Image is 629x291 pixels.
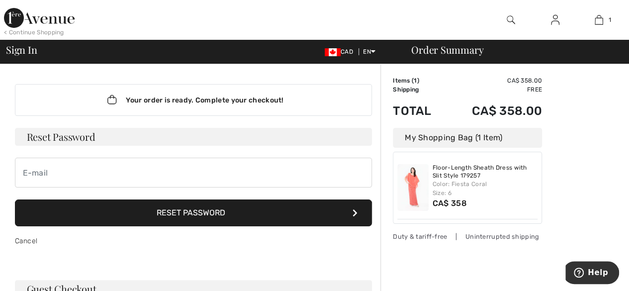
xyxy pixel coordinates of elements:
[608,15,611,24] span: 1
[446,76,542,85] td: CA$ 358.00
[433,164,538,180] a: Floor-Length Sheath Dress with Slit Style 179257
[4,8,75,28] img: 1ère Avenue
[325,48,341,56] img: Canadian Dollar
[595,14,603,26] img: My Bag
[577,14,621,26] a: 1
[393,232,542,241] div: Duty & tariff-free | Uninterrupted shipping
[4,28,64,37] div: < Continue Shopping
[507,14,515,26] img: search the website
[433,180,538,197] div: Color: Fiesta Coral Size: 6
[15,128,372,146] h3: Reset Password
[397,164,429,211] img: Floor-Length Sheath Dress with Slit Style 179257
[565,261,619,286] iframe: Opens a widget where you can find more information
[15,199,372,226] button: Reset Password
[551,14,559,26] img: My Info
[15,84,372,116] div: Your order is ready. Complete your checkout!
[414,77,417,84] span: 1
[446,85,542,94] td: Free
[393,128,542,148] div: My Shopping Bag (1 Item)
[446,94,542,128] td: CA$ 358.00
[15,158,372,188] input: E-mail
[393,76,446,85] td: Items ( )
[15,237,38,245] a: Cancel
[433,198,467,208] span: CA$ 358
[325,48,357,55] span: CAD
[393,94,446,128] td: Total
[6,45,37,55] span: Sign In
[543,14,567,26] a: Sign In
[393,85,446,94] td: Shipping
[399,45,623,55] div: Order Summary
[363,48,375,55] span: EN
